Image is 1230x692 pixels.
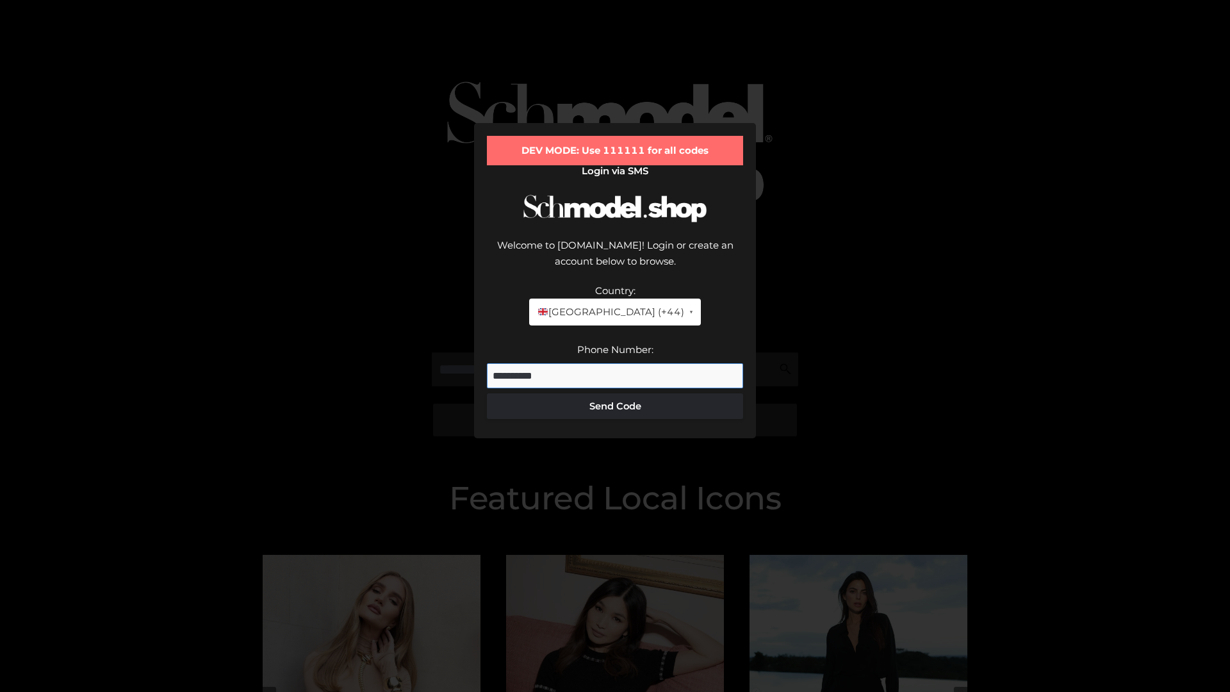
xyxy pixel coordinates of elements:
[537,304,684,320] span: [GEOGRAPHIC_DATA] (+44)
[577,343,653,356] label: Phone Number:
[487,136,743,165] div: DEV MODE: Use 111111 for all codes
[487,165,743,177] h2: Login via SMS
[538,307,548,317] img: 🇬🇧
[519,183,711,234] img: Schmodel Logo
[487,237,743,283] div: Welcome to [DOMAIN_NAME]! Login or create an account below to browse.
[487,393,743,419] button: Send Code
[595,284,635,297] label: Country:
